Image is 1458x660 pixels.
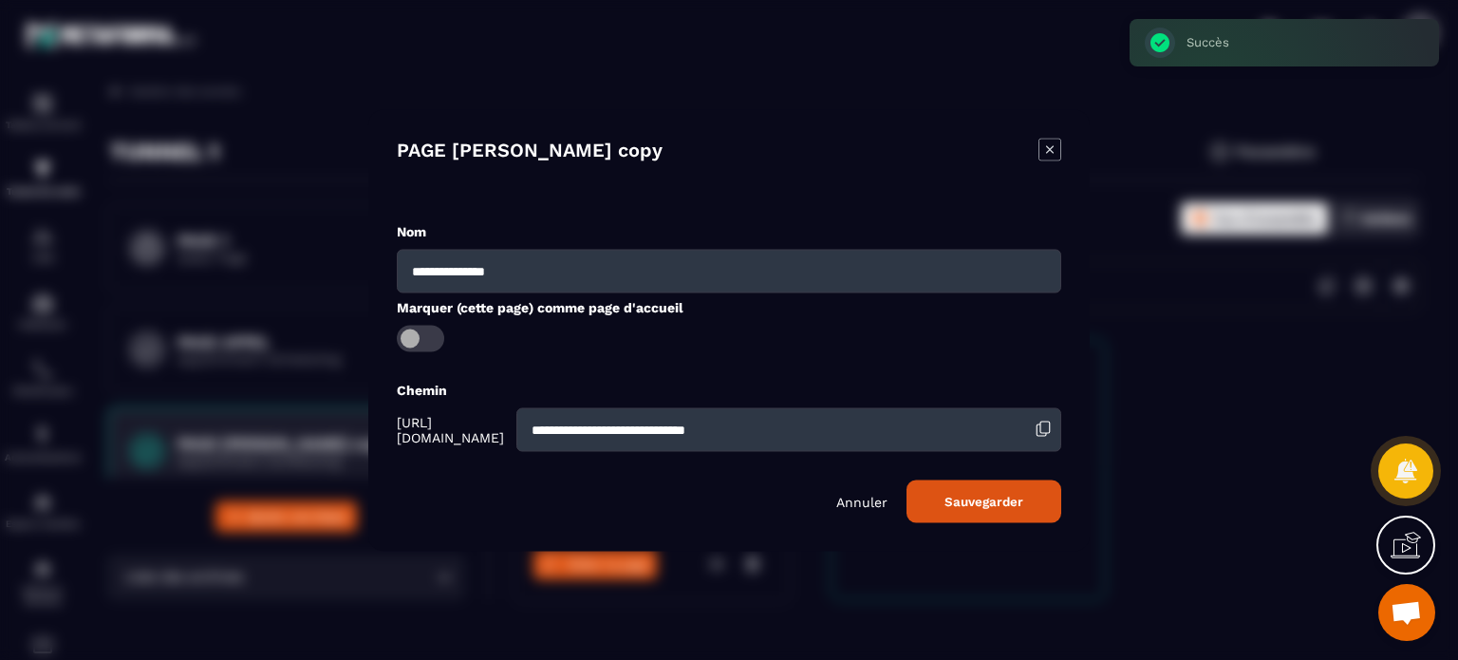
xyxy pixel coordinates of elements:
label: Chemin [397,382,447,397]
h4: PAGE [PERSON_NAME] copy [397,138,663,164]
label: Marquer (cette page) comme page d'accueil [397,299,683,314]
span: [URL][DOMAIN_NAME] [397,414,512,444]
button: Sauvegarder [907,480,1061,522]
a: Ouvrir le chat [1378,584,1435,641]
p: Annuler [836,494,888,509]
label: Nom [397,223,426,238]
